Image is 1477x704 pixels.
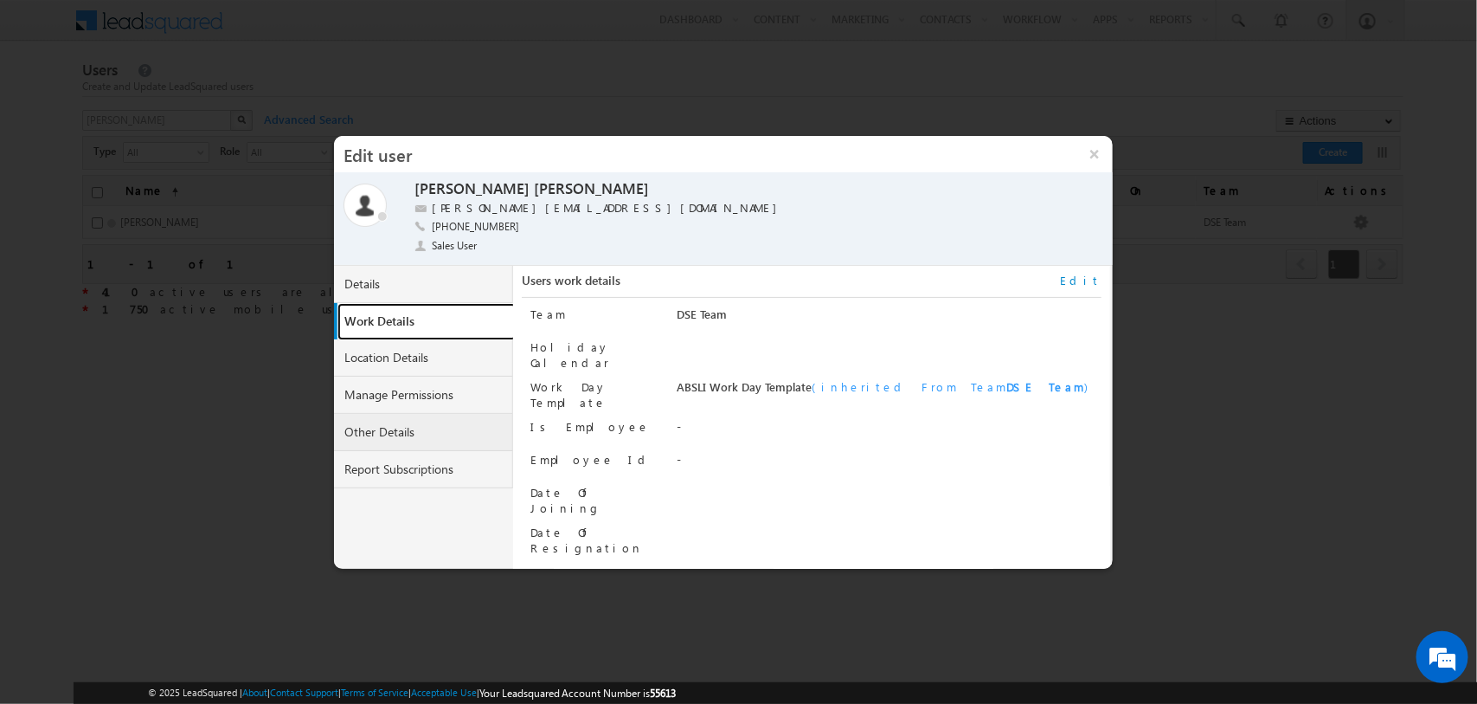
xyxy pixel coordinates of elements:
[235,533,314,557] em: Start Chat
[284,9,325,50] div: Minimize live chat window
[432,238,478,254] span: Sales User
[414,179,530,199] label: [PERSON_NAME]
[651,687,677,700] span: 55613
[530,379,607,410] label: Work Day Template
[432,219,519,236] span: [PHONE_NUMBER]
[677,379,1101,404] div: ABSLI Work Day Template
[677,419,1101,443] div: -
[90,91,291,113] div: Chat with us now
[530,452,652,467] label: Employee Id
[1061,273,1101,288] a: Edit
[530,525,643,555] label: Date Of Resignation
[334,339,514,377] a: Location Details
[29,91,73,113] img: d_60004797649_company_0_60004797649
[522,273,1101,298] div: Users work details
[530,307,566,321] label: Team
[534,179,649,199] label: [PERSON_NAME]
[148,685,677,701] span: © 2025 LeadSquared | | | | |
[530,419,650,434] label: Is Employee
[334,266,514,303] a: Details
[411,687,477,698] a: Acceptable Use
[334,136,1076,172] h3: Edit user
[530,485,601,515] label: Date Of Joining
[1006,379,1084,394] b: DSE Team
[270,687,338,698] a: Contact Support
[341,687,408,698] a: Terms of Service
[1076,136,1113,172] button: ×
[677,452,1101,476] div: -
[812,379,1088,394] span: (inherited From Team )
[334,414,514,451] a: Other Details
[530,339,610,370] label: Holiday Calendar
[337,303,517,340] a: Work Details
[22,160,316,519] textarea: Type your message and hit 'Enter'
[334,451,514,488] a: Report Subscriptions
[432,200,786,216] label: [PERSON_NAME][EMAIL_ADDRESS][DOMAIN_NAME]
[334,377,514,414] a: Manage Permissions
[242,687,267,698] a: About
[677,307,1101,331] div: DSE Team
[479,687,677,700] span: Your Leadsquared Account Number is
